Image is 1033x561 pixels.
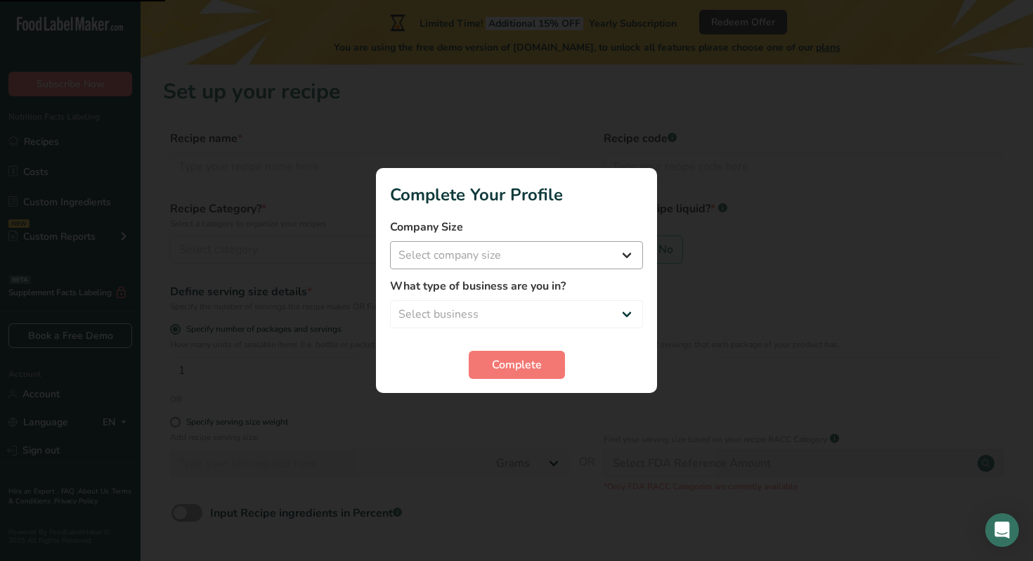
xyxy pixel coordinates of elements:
label: What type of business are you in? [390,278,643,295]
h1: Complete Your Profile [390,182,643,207]
div: Open Intercom Messenger [985,513,1019,547]
label: Company Size [390,219,643,236]
span: Complete [492,356,542,373]
button: Complete [469,351,565,379]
